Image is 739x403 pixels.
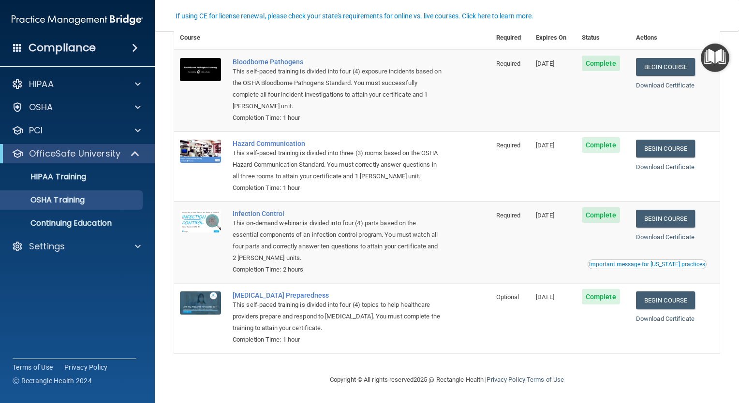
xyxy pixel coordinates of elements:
div: Completion Time: 1 hour [233,182,442,194]
div: Completion Time: 2 hours [233,264,442,275]
div: This on-demand webinar is divided into four (4) parts based on the essential components of an inf... [233,217,442,264]
span: [DATE] [536,60,554,67]
span: Ⓒ Rectangle Health 2024 [13,376,92,386]
th: Course [174,26,227,50]
th: Expires On [530,26,576,50]
span: Complete [582,56,620,71]
a: PCI [12,125,141,136]
a: Download Certificate [636,315,695,322]
p: HIPAA Training [6,172,86,182]
p: OSHA [29,101,53,113]
span: Required [496,142,521,149]
span: Optional [496,293,519,301]
div: This self-paced training is divided into four (4) topics to help healthcare providers prepare and... [233,299,442,334]
a: Bloodborne Pathogens [233,58,442,66]
p: PCI [29,125,43,136]
a: OSHA [12,101,141,113]
a: Download Certificate [636,82,695,89]
div: Copyright © All rights reserved 2025 @ Rectangle Health | | [270,364,623,395]
p: HIPAA [29,78,54,90]
button: If using CE for license renewal, please check your state's requirements for online vs. live cours... [174,11,535,21]
a: Hazard Communication [233,140,442,147]
p: Continuing Education [6,218,138,228]
a: Terms of Use [13,362,53,372]
button: Read this if you are a dental practitioner in the state of CA [588,259,707,269]
span: [DATE] [536,212,554,219]
span: Required [496,60,521,67]
div: This self-paced training is divided into three (3) rooms based on the OSHA Hazard Communication S... [233,147,442,182]
a: [MEDICAL_DATA] Preparedness [233,291,442,299]
a: OfficeSafe University [12,148,140,159]
a: Begin Course [636,210,695,228]
p: Settings [29,241,65,252]
a: Begin Course [636,140,695,158]
span: [DATE] [536,142,554,149]
a: Privacy Policy [64,362,108,372]
p: OfficeSafe University [29,148,120,159]
a: Terms of Use [527,376,564,383]
p: OSHA Training [6,195,85,205]
button: Open Resource Center [701,43,729,72]
span: [DATE] [536,293,554,301]
iframe: Drift Widget Chat Controller [572,353,727,391]
div: This self-paced training is divided into four (4) exposure incidents based on the OSHA Bloodborne... [233,66,442,112]
span: Complete [582,137,620,153]
th: Actions [630,26,720,50]
span: Complete [582,207,620,223]
span: Complete [582,289,620,304]
th: Required [490,26,531,50]
a: Download Certificate [636,163,695,171]
div: Important message for [US_STATE] practices [589,261,705,267]
div: Completion Time: 1 hour [233,112,442,124]
a: Begin Course [636,58,695,76]
a: Download Certificate [636,233,695,241]
div: If using CE for license renewal, please check your state's requirements for online vs. live cours... [176,13,533,19]
a: Begin Course [636,291,695,309]
div: Completion Time: 1 hour [233,334,442,345]
a: Settings [12,241,141,252]
span: Required [496,212,521,219]
img: PMB logo [12,10,143,29]
a: HIPAA [12,78,141,90]
a: Privacy Policy [487,376,525,383]
a: Infection Control [233,210,442,217]
th: Status [576,26,630,50]
h4: Compliance [29,41,96,55]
